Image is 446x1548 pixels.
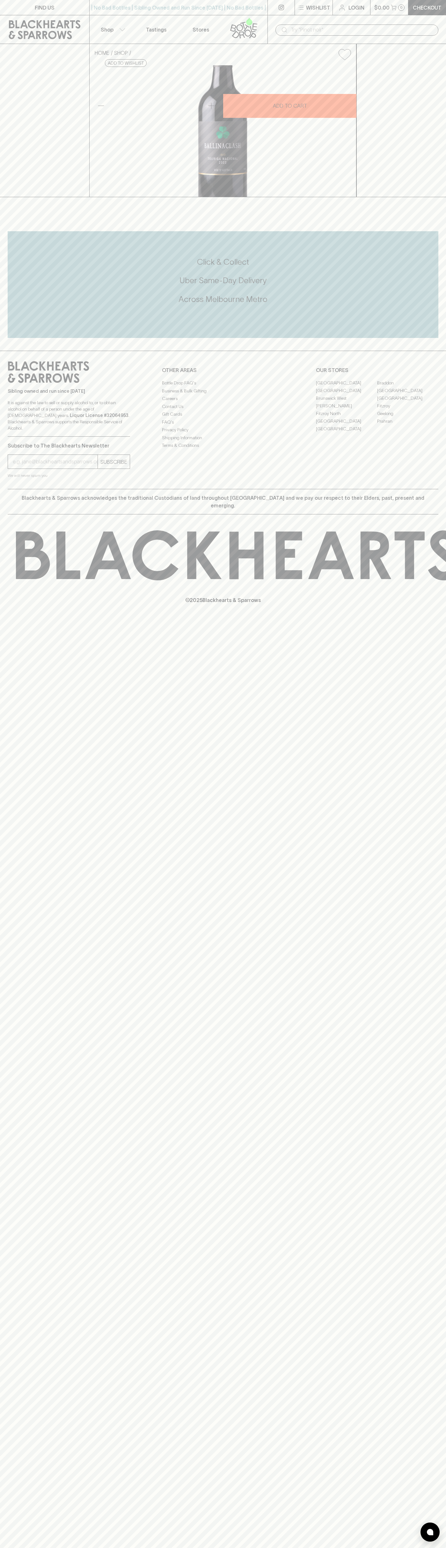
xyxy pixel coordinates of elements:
[35,4,55,11] p: FIND US
[8,399,130,431] p: It is against the law to sell or supply alcohol to, or to obtain alcohol on behalf of a person un...
[336,47,354,63] button: Add to wishlist
[316,410,377,417] a: Fitzroy North
[377,410,438,417] a: Geelong
[134,15,179,44] a: Tastings
[316,402,377,410] a: [PERSON_NAME]
[101,26,113,33] p: Shop
[105,59,147,67] button: Add to wishlist
[162,379,284,387] a: Bottle Drop FAQ's
[291,25,433,35] input: Try "Pinot noir"
[427,1529,433,1535] img: bubble-icon
[100,458,127,466] p: SUBSCRIBE
[377,387,438,394] a: [GEOGRAPHIC_DATA]
[193,26,209,33] p: Stores
[348,4,364,11] p: Login
[8,294,438,305] h5: Across Melbourne Metro
[273,102,307,110] p: ADD TO CART
[377,379,438,387] a: Braddon
[8,231,438,338] div: Call to action block
[377,394,438,402] a: [GEOGRAPHIC_DATA]
[377,402,438,410] a: Fitzroy
[162,366,284,374] p: OTHER AREAS
[8,388,130,394] p: Sibling owned and run since [DATE]
[223,94,356,118] button: ADD TO CART
[8,257,438,267] h5: Click & Collect
[316,425,377,433] a: [GEOGRAPHIC_DATA]
[8,275,438,286] h5: Uber Same-Day Delivery
[114,50,128,56] a: SHOP
[90,65,356,197] img: 41447.png
[146,26,166,33] p: Tastings
[316,394,377,402] a: Brunswick West
[374,4,390,11] p: $0.00
[162,411,284,418] a: Gift Cards
[316,379,377,387] a: [GEOGRAPHIC_DATA]
[316,366,438,374] p: OUR STORES
[162,434,284,441] a: Shipping Information
[8,442,130,449] p: Subscribe to The Blackhearts Newsletter
[13,457,98,467] input: e.g. jane@blackheartsandsparrows.com.au
[179,15,223,44] a: Stores
[162,395,284,403] a: Careers
[316,387,377,394] a: [GEOGRAPHIC_DATA]
[12,494,434,509] p: Blackhearts & Sparrows acknowledges the traditional Custodians of land throughout [GEOGRAPHIC_DAT...
[162,442,284,449] a: Terms & Conditions
[413,4,442,11] p: Checkout
[400,6,403,9] p: 0
[162,418,284,426] a: FAQ's
[377,417,438,425] a: Prahran
[162,387,284,395] a: Business & Bulk Gifting
[162,426,284,434] a: Privacy Policy
[162,403,284,410] a: Contact Us
[98,455,130,469] button: SUBSCRIBE
[306,4,330,11] p: Wishlist
[8,472,130,479] p: We will never spam you
[316,417,377,425] a: [GEOGRAPHIC_DATA]
[70,413,128,418] strong: Liquor License #32064953
[95,50,109,56] a: HOME
[90,15,134,44] button: Shop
